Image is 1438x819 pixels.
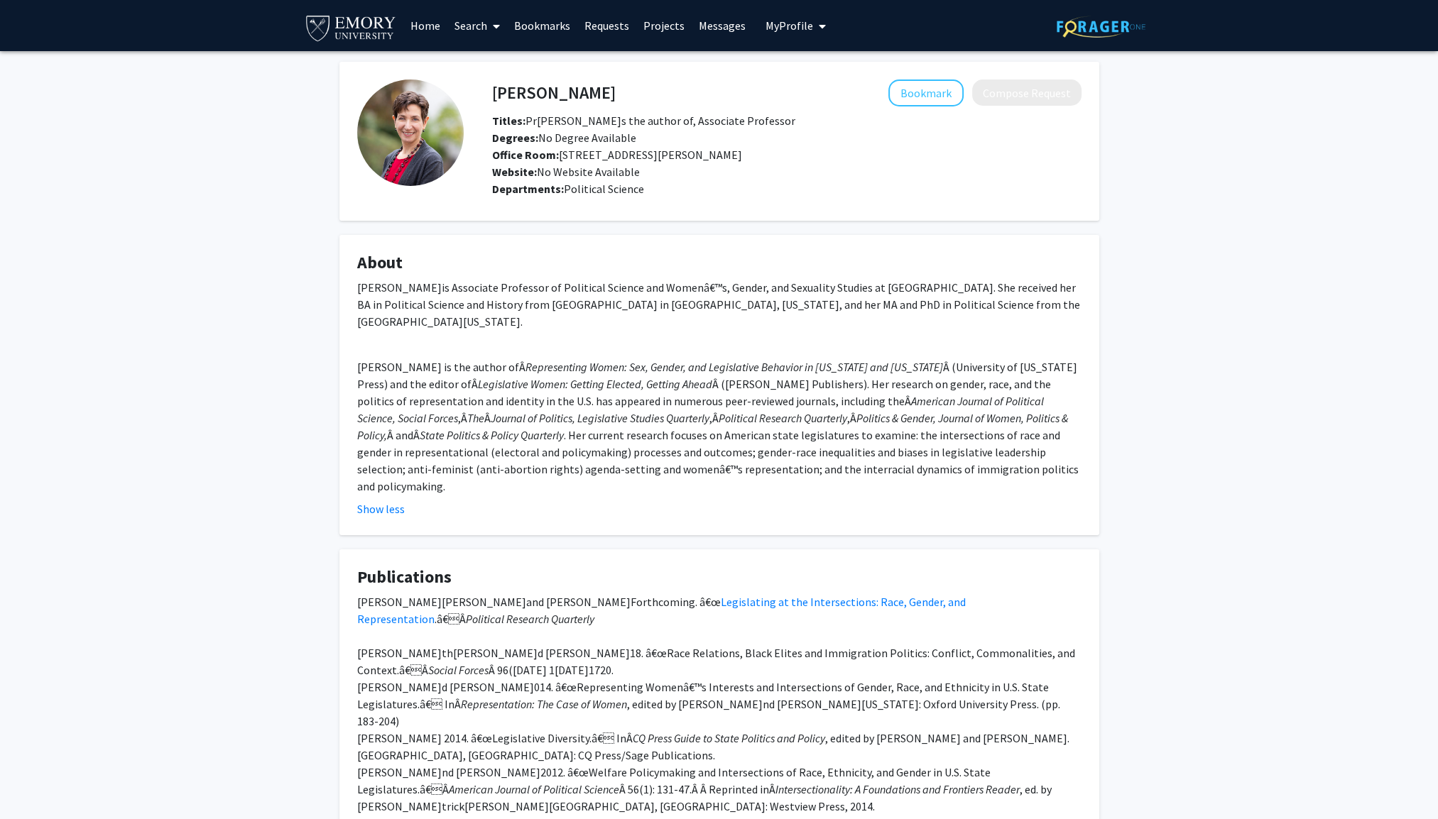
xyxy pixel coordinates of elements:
b: Website: [492,165,537,179]
a: Search [447,1,507,50]
em: Legislative Women: Getting Elected, Getting Ahead [478,377,712,391]
em: Social Forces [428,663,489,677]
a: Legislating at the Intersections: Race, Gender, and Representation [357,595,966,626]
h4: [PERSON_NAME] [492,79,616,106]
h4: Publications [357,567,1082,588]
button: Add Beth Reingold to Bookmarks [888,79,964,106]
em: American Journal of Political Science [449,782,619,796]
a: Home [403,1,447,50]
em: CQ Press Guide to State Politics and Policy [633,731,825,745]
em: Representing Women: Sex, Gender, and Legislative Behavior in [US_STATE] and [US_STATE] [525,360,943,374]
b: Office Room: [492,148,559,162]
em: Politics & Gender, Journal of Women, Politics & Policy, [357,411,1068,442]
em: Political Research Quarterly [719,411,847,425]
b: Degrees: [492,131,538,145]
b: Titles: [492,114,525,128]
button: Show less [357,500,405,517]
img: Emory University Logo [304,11,398,43]
div: [PERSON_NAME]is Associate Professor of Political Science and Womenâ€™s, Gender, and Sexuality Stu... [357,279,1082,495]
a: Projects [636,1,692,50]
em: The [467,411,484,425]
em: American Journal of Political Science, Social Forces [357,394,1044,425]
em: Journal of Politics, Legislative Studies Quarterly [491,411,709,425]
em: Intersectionality: A Foundations and Frontiers Reader [775,782,1020,796]
span: Pr[PERSON_NAME]s the author of, Associate Professor [492,114,795,128]
span: [STREET_ADDRESS][PERSON_NAME] [492,148,742,162]
img: ForagerOne Logo [1057,16,1145,38]
a: Bookmarks [507,1,577,50]
a: Requests [577,1,636,50]
span: No Website Available [492,165,640,179]
a: Messages [692,1,753,50]
img: Profile Picture [357,79,464,186]
em: Representation: The Case of Women [461,697,627,711]
span: My Profile [766,18,813,33]
button: Compose Request to Beth Reingold [972,79,1082,106]
em: Political Research Quarterly [466,612,594,626]
span: Political Science [564,182,644,196]
span: No Degree Available [492,131,636,145]
iframe: Chat [11,755,60,808]
b: Departments: [492,182,564,196]
h4: About [357,253,1082,273]
em: State Politics & Policy Quarterly [420,428,564,442]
